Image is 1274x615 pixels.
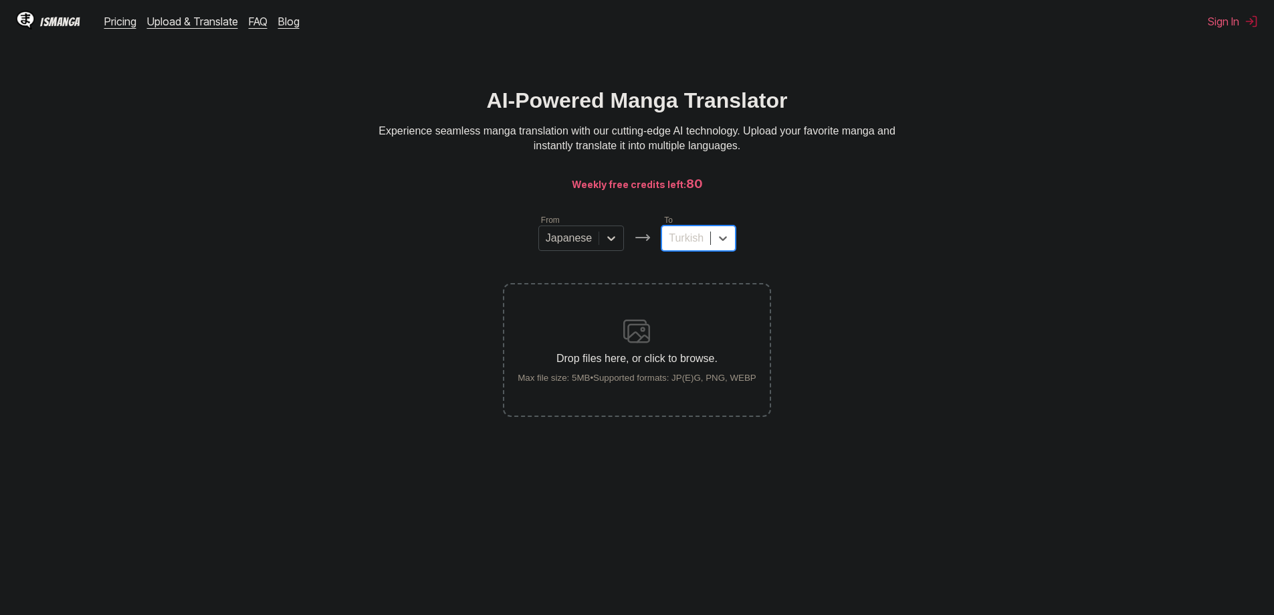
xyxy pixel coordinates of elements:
a: Pricing [104,15,136,28]
label: From [541,215,560,225]
p: Drop files here, or click to browse. [507,353,767,365]
a: FAQ [249,15,268,28]
a: IsManga LogoIsManga [16,11,104,32]
h3: Weekly free credits left: [32,175,1242,192]
img: Languages icon [635,230,651,246]
small: Max file size: 5MB • Supported formats: JP(E)G, PNG, WEBP [507,373,767,383]
img: IsManga Logo [16,11,35,29]
span: 80 [686,177,703,191]
a: Upload & Translate [147,15,238,28]
div: IsManga [40,15,80,28]
label: To [664,215,673,225]
a: Blog [278,15,300,28]
h1: AI-Powered Manga Translator [487,88,788,113]
img: Sign out [1245,15,1258,28]
button: Sign In [1208,15,1258,28]
p: Experience seamless manga translation with our cutting-edge AI technology. Upload your favorite m... [370,124,905,154]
